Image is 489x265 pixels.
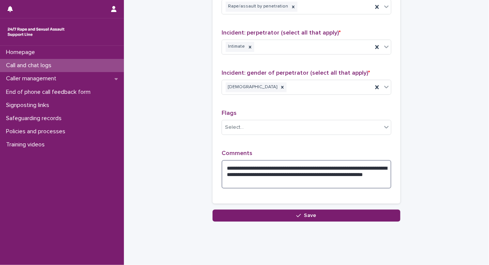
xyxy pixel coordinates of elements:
[222,110,237,116] span: Flags
[213,209,400,221] button: Save
[226,2,289,12] div: Rape/assault by penetration
[3,115,68,122] p: Safeguarding records
[304,213,317,218] span: Save
[225,123,244,131] div: Select...
[3,75,62,82] p: Caller management
[3,89,97,96] p: End of phone call feedback form
[3,128,71,135] p: Policies and processes
[222,70,370,76] span: Incident: gender of perpetrator (select all that apply)
[222,30,341,36] span: Incident: perpetrator (select all that apply)
[6,24,66,39] img: rhQMoQhaT3yELyF149Cw
[3,49,41,56] p: Homepage
[3,62,57,69] p: Call and chat logs
[222,150,252,156] span: Comments
[3,141,51,148] p: Training videos
[3,102,55,109] p: Signposting links
[226,42,246,52] div: Intimate
[226,82,278,92] div: [DEMOGRAPHIC_DATA]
